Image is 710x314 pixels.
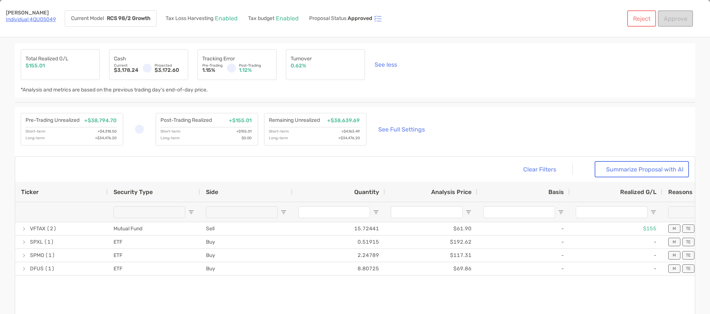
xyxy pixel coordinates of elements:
[47,223,57,235] span: (2)
[466,209,471,215] button: Open Filter Menu
[30,223,45,235] span: VFTAX
[108,249,200,262] div: ETF
[239,68,272,73] p: 1.12%
[71,16,104,21] p: Current Model
[570,262,662,275] div: -
[26,129,45,134] p: Short-term
[26,63,45,69] p: $155.01
[391,206,463,218] input: Analysis Price Filter Input
[700,12,705,13] button: Close modal
[229,118,251,124] p: +$155.01
[45,249,55,261] span: (1)
[293,235,385,248] div: 0.51915
[155,63,183,68] p: Projected
[160,129,180,134] p: Short-term
[341,129,360,134] p: +$4,163.49
[298,206,370,218] input: Quantity Filter Input
[570,222,662,235] div: $155
[241,136,251,141] p: $0.00
[200,222,293,235] div: Sell
[236,129,251,134] p: +$155.01
[570,235,662,248] div: -
[477,262,570,275] div: -
[686,253,691,258] p: TE
[348,16,372,21] p: Approved
[373,209,379,215] button: Open Filter Menu
[627,10,656,27] button: Reject
[26,54,68,63] p: Total Realized G/L
[114,188,153,196] span: Security Type
[385,235,477,248] div: $192.62
[673,266,676,271] p: M
[30,236,43,248] span: SPXL
[114,63,138,68] p: Current
[291,54,312,63] p: Turnover
[576,206,648,218] input: Realized G/L Filter Input
[570,249,662,262] div: -
[114,68,138,73] p: $3,178.24
[269,129,289,134] p: Short-term
[108,235,200,248] div: ETF
[276,16,299,21] p: Enabled
[30,263,44,275] span: DFUS
[668,188,696,196] div: Reasons
[160,118,212,124] p: Post-Trading Realized
[293,249,385,262] div: 2.24789
[200,262,293,275] div: Buy
[385,222,477,235] div: $61.90
[385,249,477,262] div: $117.31
[673,253,676,258] p: M
[202,63,223,68] p: Pre-Trading
[166,16,213,21] p: Tax Loss Harvesting
[21,87,208,93] p: *Analysis and metrics are based on the previous trading day's end-of-day price.
[431,188,471,196] span: Analysis Price
[114,54,126,63] p: Cash
[188,209,194,215] button: Open Filter Menu
[95,136,116,141] p: +$34,476.20
[202,68,223,73] p: 1.15%
[200,235,293,248] div: Buy
[44,236,54,248] span: (1)
[369,58,409,71] button: See less
[281,209,287,215] button: Open Filter Menu
[477,222,570,235] div: -
[239,63,272,68] p: Post-Trading
[202,54,235,63] p: Tracking Error
[686,240,691,244] p: TE
[155,68,183,73] p: $3,172.60
[673,240,676,244] p: M
[200,249,293,262] div: Buy
[269,136,288,141] p: Long-term
[309,16,346,21] p: Proposal Status
[548,188,564,196] span: Basis
[686,266,691,271] p: TE
[373,14,382,23] img: icon status
[558,209,564,215] button: Open Filter Menu
[206,188,218,196] span: Side
[483,206,555,218] input: Basis Filter Input
[84,118,116,124] p: +$38,794.70
[248,16,274,21] p: Tax budget
[354,188,379,196] span: Quantity
[108,262,200,275] div: ETF
[477,249,570,262] div: -
[686,226,691,231] p: TE
[620,188,656,196] span: Realized G/L
[26,136,45,141] p: Long-term
[595,161,689,177] button: Summarize Proposal with AI
[6,16,56,23] a: Individual 4QU05049
[372,123,436,136] a: See Full Settings
[30,249,44,261] span: SPMO
[98,129,116,134] p: +$4,318.50
[293,222,385,235] div: 15.72441
[291,63,306,69] p: 0.62%
[385,262,477,275] div: $69.86
[517,161,567,177] button: Clear Filters
[477,235,570,248] div: -
[6,10,56,16] p: [PERSON_NAME]
[269,118,320,124] p: Remaining Unrealized
[26,118,80,124] p: Pre-Trading Unrealized
[338,136,360,141] p: +$34,476.20
[108,222,200,235] div: Mutual Fund
[293,262,385,275] div: 8.80725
